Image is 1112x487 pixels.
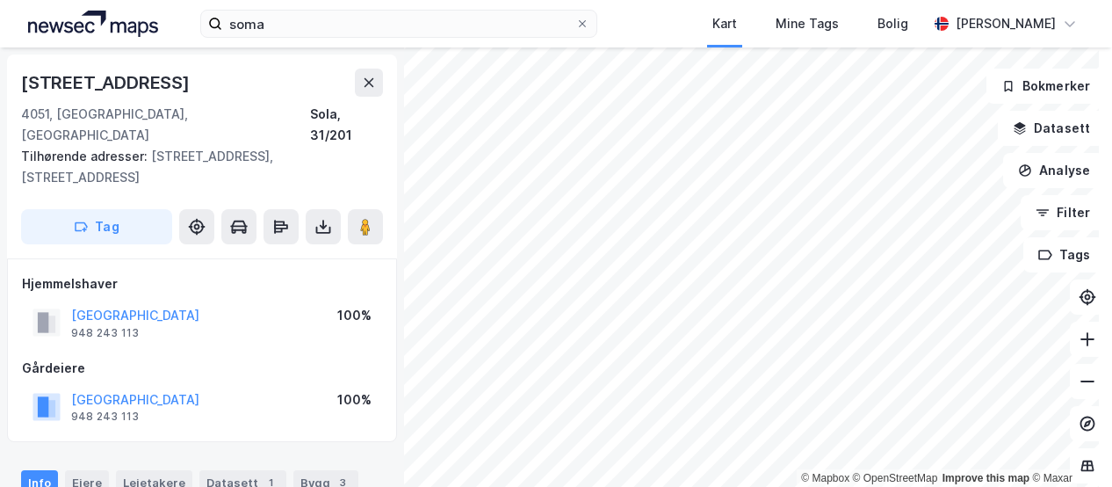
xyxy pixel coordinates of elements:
img: logo.a4113a55bc3d86da70a041830d287a7e.svg [28,11,158,37]
button: Datasett [998,111,1105,146]
div: Kart [712,13,737,34]
div: Hjemmelshaver [22,273,382,294]
div: 100% [337,305,372,326]
iframe: Chat Widget [1024,403,1112,487]
div: Gårdeiere [22,358,382,379]
div: Bolig [877,13,908,34]
div: [PERSON_NAME] [956,13,1056,34]
a: Improve this map [942,472,1029,484]
button: Tag [21,209,172,244]
a: OpenStreetMap [853,472,938,484]
div: 4051, [GEOGRAPHIC_DATA], [GEOGRAPHIC_DATA] [21,104,310,146]
button: Filter [1021,195,1105,230]
button: Bokmerker [986,69,1105,104]
div: 100% [337,389,372,411]
button: Tags [1023,237,1105,273]
div: Kontrollprogram for chat [1024,403,1112,487]
div: Sola, 31/201 [310,104,383,146]
div: 948 243 113 [71,410,139,424]
button: Analyse [1003,153,1105,188]
input: Søk på adresse, matrikkel, gårdeiere, leietakere eller personer [222,11,575,37]
div: 948 243 113 [71,326,139,340]
div: [STREET_ADDRESS] [21,69,193,97]
div: [STREET_ADDRESS], [STREET_ADDRESS] [21,146,369,188]
a: Mapbox [801,472,849,484]
span: Tilhørende adresser: [21,149,151,164]
div: Mine Tags [776,13,839,34]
